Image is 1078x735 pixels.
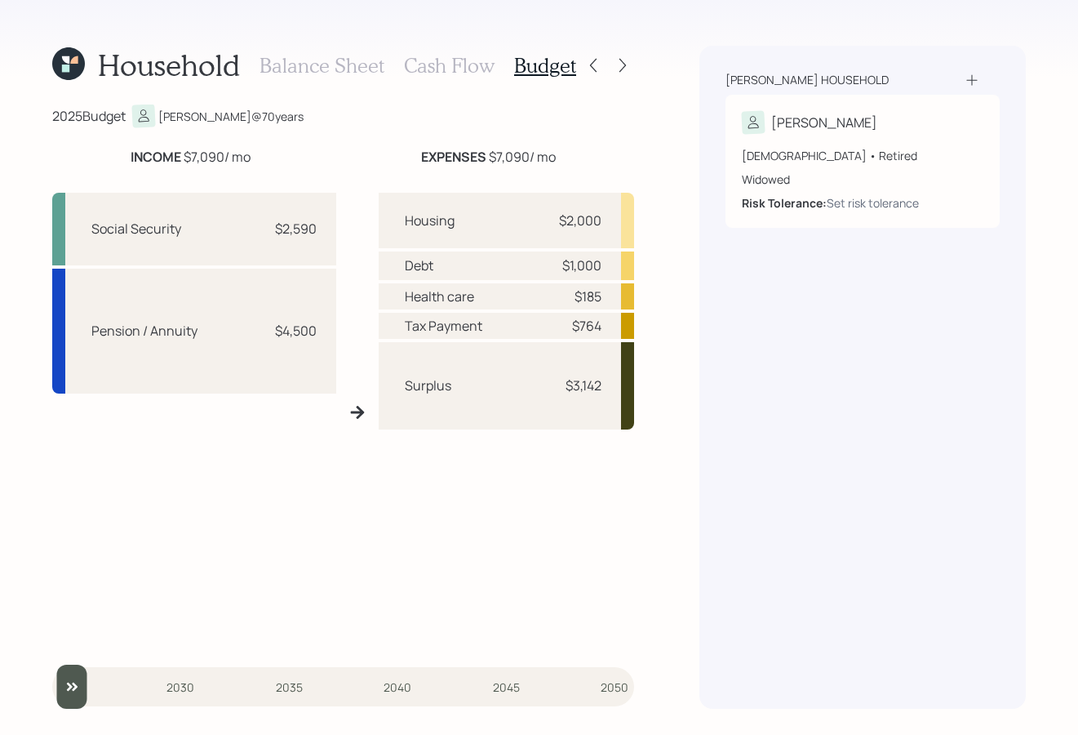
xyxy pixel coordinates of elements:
div: Housing [405,211,455,230]
div: $3,142 [566,376,601,395]
div: Widowed [742,171,983,188]
div: 2025 Budget [52,106,126,126]
h3: Budget [514,54,576,78]
div: [PERSON_NAME] [771,113,877,132]
div: $7,090 / mo [131,147,251,167]
div: Surplus [405,376,451,395]
div: $4,500 [275,321,317,341]
div: [PERSON_NAME] household [725,72,889,88]
b: Risk Tolerance: [742,195,827,211]
div: $2,000 [559,211,601,230]
div: Debt [405,256,433,275]
h3: Balance Sheet [260,54,384,78]
div: Set risk tolerance [827,194,919,212]
div: $7,090 / mo [421,147,556,167]
b: INCOME [131,148,181,166]
div: Health care [405,287,474,306]
div: [DEMOGRAPHIC_DATA] • Retired [742,147,983,164]
div: $2,590 [275,219,317,238]
div: [PERSON_NAME] @ 70 years [158,108,304,125]
div: $764 [572,316,601,336]
h1: Household [98,47,240,82]
div: Social Security [91,219,181,238]
div: $185 [574,287,601,306]
div: Tax Payment [405,316,482,336]
b: EXPENSES [421,148,486,166]
div: $1,000 [562,256,601,275]
h3: Cash Flow [404,54,495,78]
div: Pension / Annuity [91,321,197,341]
